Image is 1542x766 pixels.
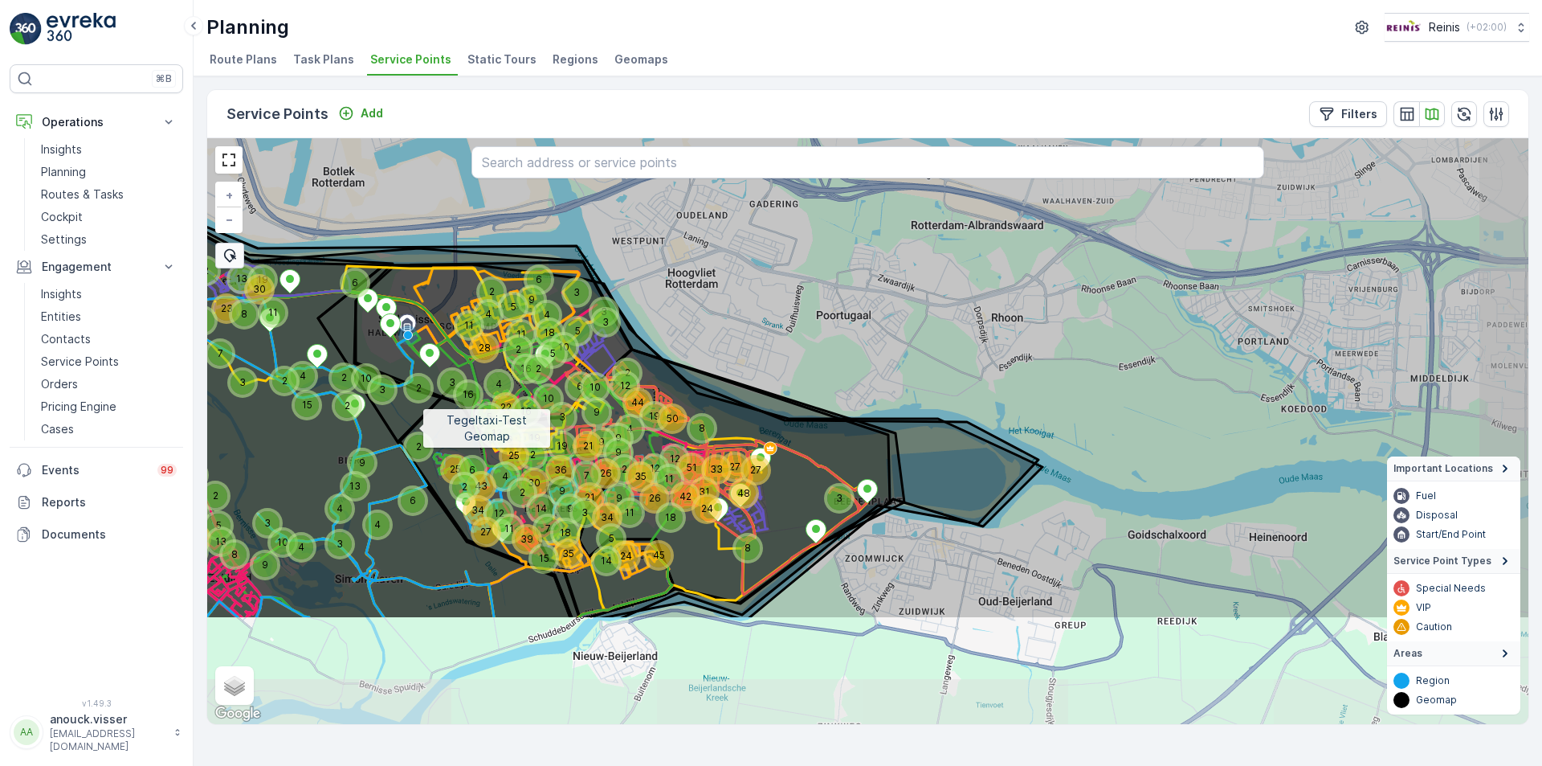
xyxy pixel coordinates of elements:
[690,416,700,426] div: 8
[1429,19,1460,35] p: Reinis
[10,13,42,45] img: logo
[477,405,501,429] div: 5
[472,336,496,360] div: 28
[647,543,671,567] div: 45
[541,342,565,366] div: 5
[343,474,353,484] div: 13
[573,501,582,510] div: 3
[744,458,768,482] div: 27
[592,300,616,324] div: 3
[550,479,560,489] div: 9
[493,465,503,474] div: 4
[565,281,574,290] div: 3
[41,399,116,415] p: Pricing Engine
[370,378,394,402] div: 3
[1341,106,1377,122] p: Filters
[549,458,573,482] div: 36
[506,338,516,347] div: 2
[550,405,574,429] div: 3
[332,104,390,123] button: Add
[679,456,704,480] div: 51
[628,465,638,474] div: 35
[509,322,519,332] div: 11
[827,486,837,496] div: 3
[556,542,580,566] div: 35
[343,271,367,295] div: 6
[35,283,183,305] a: Insights
[42,114,151,130] p: Operations
[476,302,486,312] div: 4
[607,486,631,510] div: 9
[663,447,672,457] div: 12
[535,303,545,313] div: 4
[595,506,619,530] div: 34
[594,461,603,471] div: 26
[494,395,504,405] div: 22
[335,394,359,418] div: 2
[487,372,496,382] div: 4
[550,434,574,458] div: 19
[230,267,254,291] div: 13
[536,517,560,541] div: 7
[599,526,623,551] div: 5
[565,281,589,305] div: 3
[295,393,304,403] div: 15
[406,376,430,400] div: 2
[361,105,383,121] p: Add
[501,295,525,319] div: 5
[1309,101,1387,127] button: Filters
[295,393,319,417] div: 15
[523,426,547,450] div: 19
[594,310,603,320] div: 3
[41,209,83,225] p: Cockpit
[343,271,353,281] div: 6
[272,369,282,379] div: 2
[251,268,260,277] div: 19
[474,520,498,544] div: 27
[332,366,341,375] div: 2
[41,164,86,180] p: Planning
[457,313,467,323] div: 11
[208,342,232,366] div: 7
[35,206,183,228] a: Cockpit
[606,440,630,465] div: 9
[537,321,547,330] div: 18
[328,497,337,506] div: 4
[332,366,356,390] div: 2
[350,451,374,475] div: 9
[443,457,453,467] div: 25
[10,251,183,283] button: Engagement
[576,434,600,458] div: 21
[1385,13,1529,42] button: Reinis(+02:00)
[217,148,241,172] a: View Fullscreen
[232,302,242,312] div: 8
[615,361,639,385] div: 2
[577,485,602,510] div: 21
[615,361,625,371] div: 2
[474,520,483,530] div: 27
[471,146,1264,178] input: Search address or service points
[659,506,668,515] div: 18
[827,486,851,510] div: 3
[613,374,637,398] div: 12
[553,521,577,545] div: 18
[552,335,576,359] div: 10
[209,530,218,539] div: 13
[203,484,213,494] div: 2
[558,497,568,506] div: 9
[477,405,487,415] div: 5
[214,297,239,321] div: 23
[1385,18,1422,36] img: Reinis-Logo-Vrijstaand_Tekengebied-1-copy2_aBO4n7j.png
[41,331,91,347] p: Contacts
[606,440,616,450] div: 9
[506,338,530,362] div: 2
[536,387,546,396] div: 10
[255,511,265,521] div: 3
[354,367,378,391] div: 10
[526,357,550,381] div: 2
[328,532,352,556] div: 3
[456,383,466,392] div: 16
[41,186,124,203] p: Routes & Tasks
[536,517,545,526] div: 7
[291,364,315,388] div: 4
